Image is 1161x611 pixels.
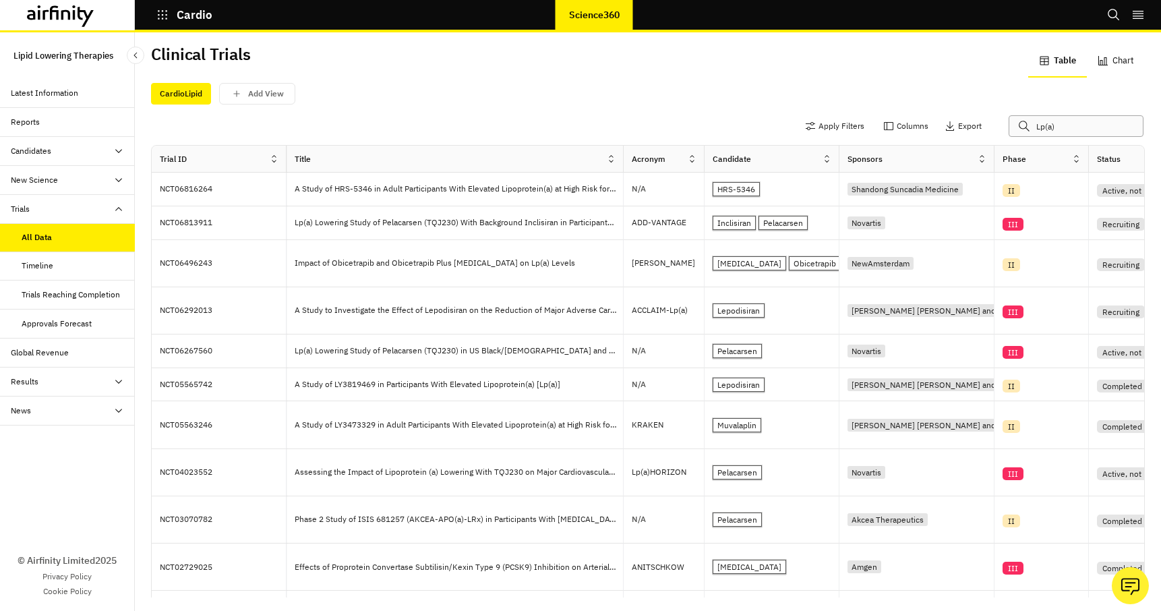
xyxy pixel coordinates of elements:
[632,303,704,317] p: ACCLAIM-Lp(a)
[1087,45,1145,78] button: Chart
[713,256,786,270] div: [MEDICAL_DATA]
[160,513,286,526] p: NCT03070782
[713,258,789,268] a: [MEDICAL_DATA]
[160,256,286,270] p: NCT06496243
[713,420,764,430] a: Muvalaplin
[713,513,762,527] div: Pelacarsen
[295,378,566,391] p: A Study of LY3819469 in Participants With Elevated Lipoprotein(a) [Lp(a)]
[1097,218,1145,231] div: Recruiting
[156,3,213,26] button: Cardio
[1003,305,1023,318] div: III
[11,203,30,215] div: Trials
[295,303,623,317] p: A Study to Investigate the Effect of Lepodisiran on the Reduction of Major Adverse Cardiovascular...
[713,346,765,356] a: Pelacarsen
[160,153,187,165] div: Trial ID
[1097,258,1145,271] div: Recruiting
[1009,115,1143,137] input: Search
[151,45,251,64] h2: Clinical Trials
[1097,380,1148,392] div: Completed
[160,216,286,229] p: NCT06813911
[1097,305,1145,318] div: Recruiting
[713,153,751,165] div: Candidate
[847,560,881,573] div: Amgen
[713,380,767,390] a: Lepodisiran
[1097,420,1148,433] div: Completed
[632,216,704,229] p: ADD-VANTAGE
[1028,45,1087,78] button: Table
[219,83,295,105] button: save changes
[295,465,623,479] p: Assessing the Impact of Lipoprotein (a) Lowering With TQJ230 on Major Cardiovascular Events in Pa...
[713,378,765,392] div: Lepodisiran
[758,216,808,230] div: Pelacarsen
[713,467,765,477] a: Pelacarsen
[713,465,762,479] div: Pelacarsen
[22,289,120,301] div: Trials Reaching Completion
[295,418,623,432] p: A Study of LY3473329 in Adult Participants With Elevated Lipoprotein(a) at High Risk for Cardiova...
[295,153,311,165] div: Title
[713,515,765,525] a: Pelacarsen
[295,182,623,196] p: A Study of HRS-5346 in Adult Participants With Elevated Lipoprotein(a) at High Risk for Cardiovas...
[11,116,40,128] div: Reports
[22,318,92,330] div: Approvals Forecast
[1003,515,1020,527] div: II
[127,47,144,64] button: Close Sidebar
[847,466,885,479] div: Novartis
[1112,567,1149,604] button: Ask our analysts
[713,418,761,432] div: Muvalaplin
[22,231,52,243] div: All Data
[11,174,58,186] div: New Science
[758,218,810,228] a: Pelacarsen
[42,571,92,583] a: Privacy Policy
[1097,515,1148,527] div: Completed
[847,257,914,270] div: NewAmsterdam
[805,115,864,137] button: Apply Filters
[18,554,117,568] p: © Airfinity Limited 2025
[632,418,704,432] p: KRAKEN
[632,153,665,165] div: Acronym
[632,560,704,574] p: ANITSCHKOW
[713,305,767,316] a: Lepodisiran
[160,303,286,317] p: NCT06292013
[1107,3,1121,26] button: Search
[13,43,113,68] p: Lipid Lowering Therapies
[1003,153,1026,165] div: Phase
[789,258,843,268] a: Obicetrapib
[160,418,286,432] p: NCT05563246
[11,347,69,359] div: Global Revenue
[43,585,92,598] a: Cookie Policy
[22,260,53,272] div: Timeline
[11,87,78,99] div: Latest Information
[1097,562,1148,575] div: Completed
[847,216,885,229] div: Novartis
[569,9,620,20] p: Science360
[1003,218,1023,231] div: III
[1003,420,1020,433] div: II
[295,344,623,357] p: Lp(a) Lowering Study of Pelacarsen (TQJ230) in US Black/[DEMOGRAPHIC_DATA] and [DEMOGRAPHIC_DATA]...
[713,218,758,228] a: Inclisiran
[713,216,756,230] div: Inclisiran
[632,347,646,355] p: N/A
[295,256,580,270] p: Impact of Obicetrapib and Obicetrapib Plus [MEDICAL_DATA] on Lp(a) Levels
[958,121,982,131] p: Export
[713,344,762,358] div: Pelacarsen
[11,405,31,417] div: News
[713,182,760,196] div: HRS-5346
[713,184,763,194] a: HRS-5346
[883,115,928,137] button: Columns
[713,562,789,572] a: [MEDICAL_DATA]
[11,376,38,388] div: Results
[151,83,211,105] div: CardioLipid
[847,378,1036,391] div: [PERSON_NAME] [PERSON_NAME] and Company
[295,216,623,229] p: Lp(a) Lowering Study of Pelacarsen (TQJ230) With Background Inclisiran in Participants With Eleva...
[1003,467,1023,480] div: III
[1097,153,1121,165] div: Status
[160,560,286,574] p: NCT02729025
[713,303,765,318] div: Lepodisiran
[789,256,841,270] div: Obicetrapib
[160,344,286,357] p: NCT06267560
[847,153,883,165] div: Sponsors
[847,304,1036,317] div: [PERSON_NAME] [PERSON_NAME] and Company
[160,182,286,196] p: NCT06816264
[945,115,982,137] button: Export
[632,185,646,193] p: N/A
